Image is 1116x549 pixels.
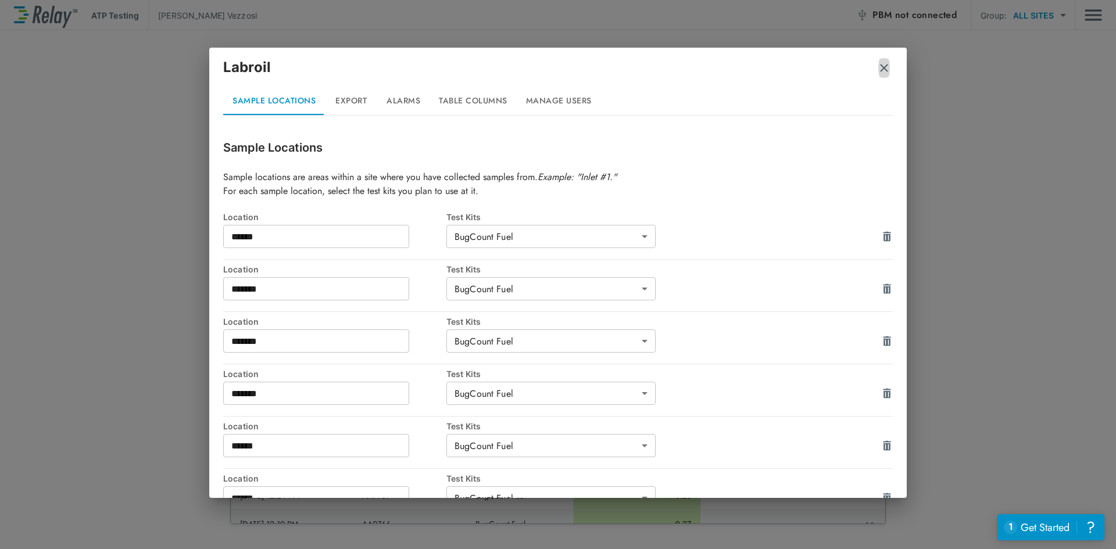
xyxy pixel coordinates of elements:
[223,87,325,115] button: Sample Locations
[446,317,670,326] div: Test Kits
[446,434,656,457] div: BugCount Fuel
[223,57,271,78] p: Labroil
[223,139,893,156] p: Sample Locations
[223,170,893,198] p: Sample locations are areas within a site where you have collected samples from. For each sample l...
[538,170,617,184] em: Example: "Inlet #1."
[881,492,893,504] img: Drawer Icon
[223,264,446,274] div: Location
[446,277,656,300] div: BugCount Fuel
[223,473,446,483] div: Location
[325,87,377,115] button: Export
[881,231,893,242] img: Drawer Icon
[377,87,430,115] button: Alarms
[997,514,1104,540] iframe: Resource center
[446,473,670,483] div: Test Kits
[446,486,656,509] div: BugCount Fuel
[446,369,670,379] div: Test Kits
[881,440,893,451] img: Drawer Icon
[881,283,893,295] img: Drawer Icon
[223,421,446,431] div: Location
[223,317,446,326] div: Location
[881,335,893,347] img: Drawer Icon
[446,421,670,431] div: Test Kits
[517,87,601,115] button: Manage Users
[881,387,893,399] img: Drawer Icon
[446,382,656,405] div: BugCount Fuel
[223,212,446,222] div: Location
[878,62,890,74] img: Remove
[446,264,670,274] div: Test Kits
[446,329,656,353] div: BugCount Fuel
[446,212,670,222] div: Test Kits
[223,369,446,379] div: Location
[430,87,517,115] button: Table Columns
[446,225,656,248] div: BugCount Fuel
